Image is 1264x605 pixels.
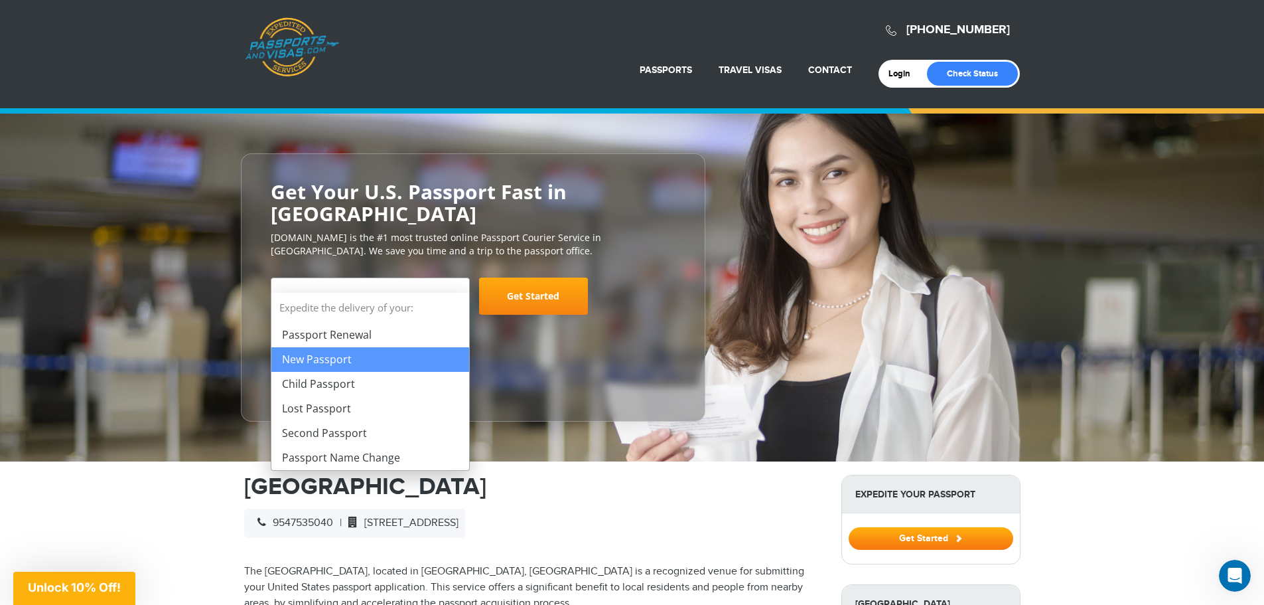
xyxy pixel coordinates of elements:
li: Child Passport [271,372,469,396]
span: Starting at $199 + government fees [271,321,675,335]
h1: [GEOGRAPHIC_DATA] [244,475,821,499]
li: Passport Renewal [271,323,469,347]
a: Get Started [479,278,588,315]
a: [PHONE_NUMBER] [906,23,1010,37]
li: Passport Name Change [271,446,469,470]
button: Get Started [849,527,1013,550]
a: Get Started [849,533,1013,543]
li: New Passport [271,347,469,372]
a: Contact [808,64,852,76]
h2: Get Your U.S. Passport Fast in [GEOGRAPHIC_DATA] [271,181,675,224]
div: Unlock 10% Off! [13,572,135,605]
a: Passports [640,64,692,76]
a: Travel Visas [719,64,782,76]
li: Expedite the delivery of your: [271,293,469,470]
a: Login [888,68,920,79]
p: [DOMAIN_NAME] is the #1 most trusted online Passport Courier Service in [GEOGRAPHIC_DATA]. We sav... [271,231,675,258]
li: Second Passport [271,421,469,446]
iframe: Intercom live chat [1219,560,1251,592]
span: Select Your Service [281,283,456,320]
div: | [244,509,465,538]
span: [STREET_ADDRESS] [342,517,458,529]
a: Passports & [DOMAIN_NAME] [245,17,339,77]
span: Unlock 10% Off! [28,580,121,594]
a: Check Status [927,62,1018,86]
strong: Expedite Your Passport [842,475,1020,513]
strong: Expedite the delivery of your: [271,293,469,323]
li: Lost Passport [271,396,469,421]
span: 9547535040 [251,517,333,529]
span: Select Your Service [271,278,470,315]
span: Select Your Service [281,290,387,305]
